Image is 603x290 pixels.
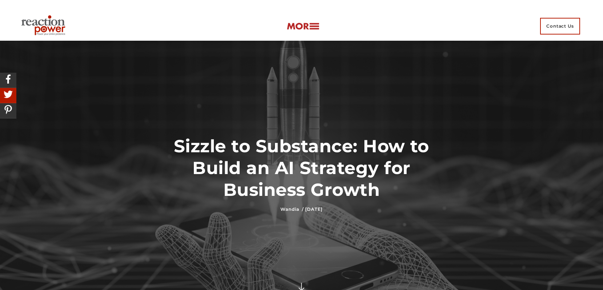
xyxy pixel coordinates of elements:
img: Share On Pinterest [2,103,15,116]
span: Contact Us [540,18,580,35]
h1: Sizzle to Substance: How to Build an AI Strategy for Business Growth [149,135,454,201]
img: Share On Facebook [2,73,15,85]
a: Wandia / [280,206,304,212]
img: Executive Branding | Personal Branding Agency [18,13,71,39]
img: Share On Twitter [2,88,15,101]
img: more-btn.png [287,22,319,31]
time: [DATE] [305,206,322,212]
a: Contact Us [535,12,585,41]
